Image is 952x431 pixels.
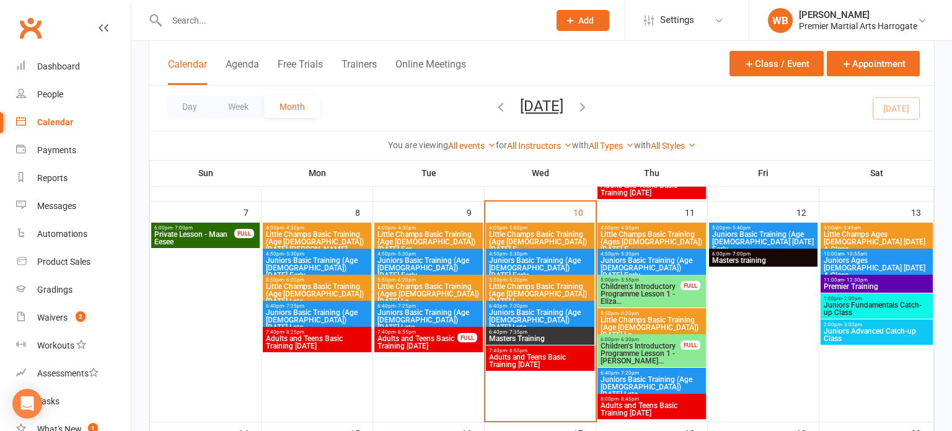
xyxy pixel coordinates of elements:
[708,160,819,186] th: Fri
[265,257,369,279] span: Juniors Basic Training (Age [DEMOGRAPHIC_DATA]) [DATE] Early
[154,225,235,231] span: 6:00pm
[578,16,594,25] span: Add
[596,160,708,186] th: Thu
[278,58,323,85] button: Free Trials
[485,160,596,186] th: Wed
[244,202,261,222] div: 7
[395,225,416,231] span: - 4:30pm
[823,283,930,290] span: Premier Training
[37,340,74,350] div: Workouts
[507,141,572,151] a: All Instructors
[16,332,131,360] a: Workouts
[226,58,259,85] button: Agenda
[712,231,815,253] span: Juniors Basic Training (Age [DEMOGRAPHIC_DATA] [DATE] Early
[167,96,213,118] button: Day
[600,231,703,253] span: Little Champs Basic Training (Ages [DEMOGRAPHIC_DATA]) [DATE] E...
[16,192,131,220] a: Messages
[37,61,80,71] div: Dashboard
[819,160,934,186] th: Sat
[488,257,592,279] span: Juniors Basic Training (Age [DEMOGRAPHIC_DATA]) [DATE] Early
[768,8,793,33] div: WB
[799,20,917,32] div: Premier Martial Arts Harrogate
[16,109,131,136] a: Calendar
[265,309,369,331] span: Juniors Basic Training (Age [DEMOGRAPHIC_DATA]) [DATE] Late
[488,303,592,309] span: 6:40pm
[823,257,930,279] span: Juniors Ages [DEMOGRAPHIC_DATA] [DATE] A Class
[842,322,862,327] span: - 3:00pm
[600,376,703,398] span: Juniors Basic Training (Age [DEMOGRAPHIC_DATA]) [DATE] Late
[600,225,703,231] span: 4:00pm
[234,229,254,238] div: FULL
[823,296,930,301] span: 1:00pm
[634,140,651,150] strong: with
[520,97,563,115] button: [DATE]
[37,396,59,406] div: Tasks
[284,251,304,257] span: - 5:30pm
[265,335,369,350] span: Adults and Teens Basic Training [DATE]
[660,6,694,34] span: Settings
[730,225,751,231] span: - 5:40pm
[681,281,700,290] div: FULL
[844,277,868,283] span: - 12:30pm
[377,329,458,335] span: 7:40pm
[265,231,369,253] span: Little Champs Basic Training (Age [DEMOGRAPHIC_DATA]) [DATE] [PERSON_NAME]...
[507,251,527,257] span: - 5:30pm
[284,303,304,309] span: - 7:25pm
[823,322,930,327] span: 2:00pm
[395,251,416,257] span: - 5:30pm
[488,335,592,342] span: Masters Training
[823,251,930,257] span: 10:00am
[619,396,639,402] span: - 8:45pm
[651,141,696,151] a: All Styles
[600,337,681,342] span: 6:00pm
[589,141,634,151] a: All Types
[154,231,235,246] span: Private Lesson - Maan Eesee
[600,402,703,417] span: Adults and Teens Basic Training [DATE]
[712,251,815,257] span: 6:00pm
[600,277,681,283] span: 5:00pm
[823,301,930,316] span: Juniors Fundamentals Catch-up Class
[729,51,824,76] button: Class / Event
[395,277,416,283] span: - 6:20pm
[796,202,819,222] div: 12
[12,389,42,419] div: Open Intercom Messenger
[911,202,933,222] div: 13
[600,283,681,305] span: Children's Introductory Programme Lesson 1 - Eliza...
[600,257,703,279] span: Juniors Basic Training (Age [DEMOGRAPHIC_DATA]) [DATE] Early
[507,303,527,309] span: - 7:20pm
[712,257,815,264] span: Masters training
[16,220,131,248] a: Automations
[284,329,304,335] span: - 8:25pm
[168,58,207,85] button: Calendar
[448,141,496,151] a: All events
[619,370,639,376] span: - 7:20pm
[76,311,86,322] span: 2
[488,251,592,257] span: 4:50pm
[15,12,46,43] a: Clubworx
[712,225,815,231] span: 5:00pm
[37,145,76,155] div: Payments
[395,303,416,309] span: - 7:25pm
[600,311,703,316] span: 5:50pm
[37,229,87,239] div: Automations
[619,225,639,231] span: - 4:30pm
[377,257,480,279] span: Juniors Basic Training (Age [DEMOGRAPHIC_DATA]) [DATE] Early
[842,296,862,301] span: - 2:00pm
[619,277,639,283] span: - 5:55pm
[16,164,131,192] a: Reports
[685,202,707,222] div: 11
[16,53,131,81] a: Dashboard
[488,348,592,353] span: 7:40pm
[388,140,448,150] strong: You are viewing
[37,313,68,322] div: Waivers
[457,333,477,342] div: FULL
[488,225,592,231] span: 4:00pm
[265,251,369,257] span: 4:50pm
[496,140,507,150] strong: for
[488,353,592,368] span: Adults and Teens Basic Training [DATE]
[600,396,703,402] span: 8:00pm
[823,231,930,253] span: Little Champs Ages [DEMOGRAPHIC_DATA] [DATE] A Class
[467,202,484,222] div: 9
[262,160,373,186] th: Mon
[16,304,131,332] a: Waivers 2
